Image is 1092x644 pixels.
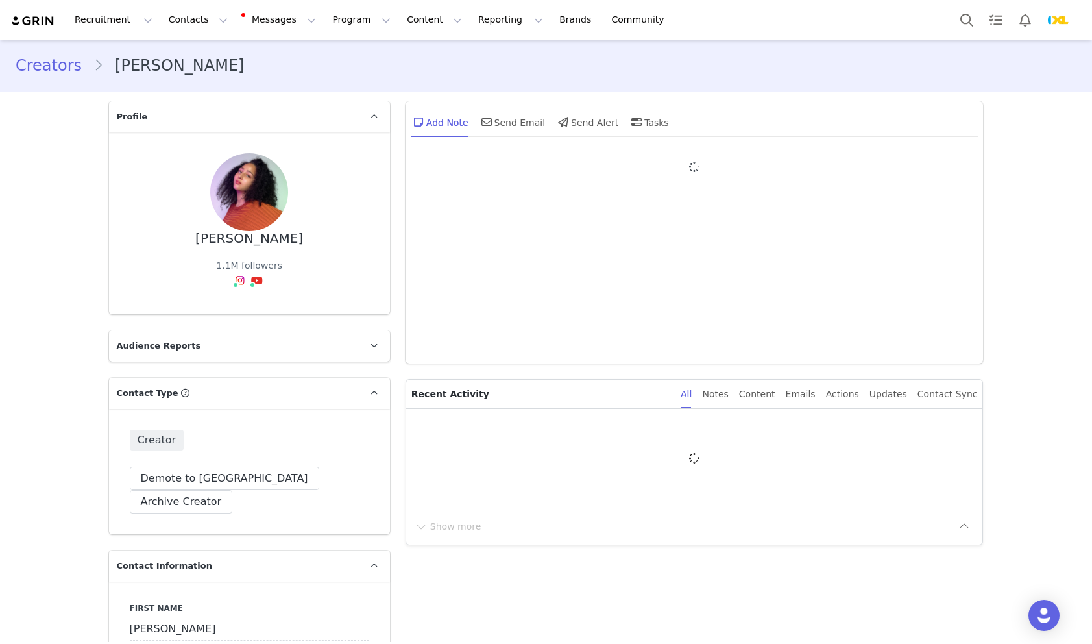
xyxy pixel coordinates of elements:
[552,5,603,34] a: Brands
[235,275,245,286] img: instagram.svg
[117,387,178,400] span: Contact Type
[216,259,282,273] div: 1.1M followers
[130,490,233,514] button: Archive Creator
[917,380,978,409] div: Contact Sync
[470,5,551,34] button: Reporting
[16,54,93,77] a: Creators
[130,430,184,451] span: Creator
[1028,600,1060,631] div: Open Intercom Messenger
[210,153,288,231] img: 9c8224fb-430c-45d0-99f4-1e9333d4562c.jpg
[739,380,775,409] div: Content
[1040,10,1082,31] button: Profile
[10,15,56,27] img: grin logo
[702,380,728,409] div: Notes
[117,110,148,123] span: Profile
[604,5,678,34] a: Community
[629,106,669,138] div: Tasks
[982,5,1010,34] a: Tasks
[130,467,319,490] button: Demote to [GEOGRAPHIC_DATA]
[399,5,470,34] button: Content
[555,106,618,138] div: Send Alert
[479,106,546,138] div: Send Email
[681,380,692,409] div: All
[161,5,236,34] button: Contacts
[414,516,482,537] button: Show more
[195,231,303,246] div: [PERSON_NAME]
[952,5,981,34] button: Search
[786,380,816,409] div: Emails
[236,5,324,34] button: Messages
[869,380,907,409] div: Updates
[411,106,468,138] div: Add Note
[130,602,369,614] label: First Name
[826,380,859,409] div: Actions
[1011,5,1039,34] button: Notifications
[411,380,670,408] p: Recent Activity
[67,5,160,34] button: Recruitment
[324,5,398,34] button: Program
[1048,10,1069,31] img: 8ce3c2e1-2d99-4550-bd57-37e0d623144a.webp
[117,560,212,573] span: Contact Information
[117,340,201,353] span: Audience Reports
